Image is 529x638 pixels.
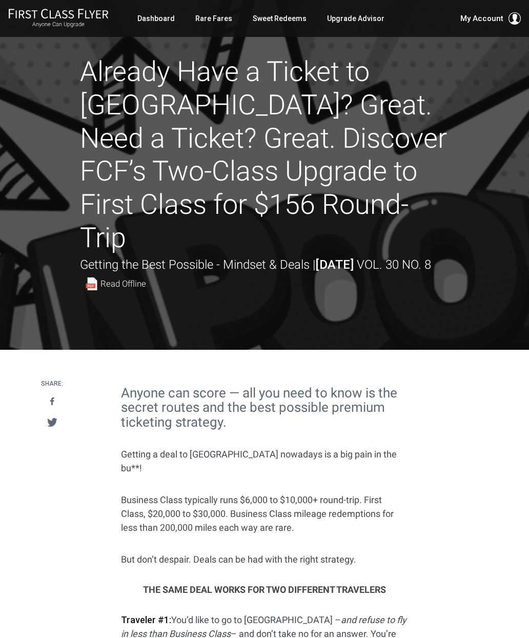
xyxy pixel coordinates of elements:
h3: The Same Deal Works for Two Different Travelers [121,585,408,595]
small: Anyone Can Upgrade [8,21,109,28]
a: First Class FlyerAnyone Can Upgrade [8,8,109,29]
h2: Anyone can score — all you need to know is the secret routes and the best possible premium ticket... [121,386,408,430]
a: Sweet Redeems [253,9,307,28]
p: But don’t despair. Deals can be had with the right strategy. [121,552,408,566]
h1: Already Have a Ticket to [GEOGRAPHIC_DATA]? Great. Need a Ticket? Great. Discover FCF’s Two-Class... [80,55,449,255]
p: Getting a deal to [GEOGRAPHIC_DATA] nowadays is a big pain in the bu**! [121,447,408,475]
p: Business Class typically runs $6,000 to $10,000+ round-trip. First Class, $20,000 to $30,000. Bus... [121,493,408,534]
span: Read Offline [100,280,146,288]
strong: [DATE] [315,257,354,272]
img: pdf-file.svg [85,277,98,290]
span: My Account [460,12,503,25]
img: First Class Flyer [8,8,109,19]
a: Share [42,392,63,411]
div: Getting the Best Possible - Mindset & Deals | [80,255,449,294]
span: Vol. 30 No. 8 [357,257,431,272]
h4: Share: [41,381,63,387]
button: My Account [460,12,521,25]
a: Upgrade Advisor [327,9,384,28]
a: Read Offline [85,277,146,290]
a: Rare Fares [195,9,232,28]
a: Tweet [42,413,63,432]
a: Dashboard [137,9,175,28]
strong: Traveler #1: [121,614,171,625]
